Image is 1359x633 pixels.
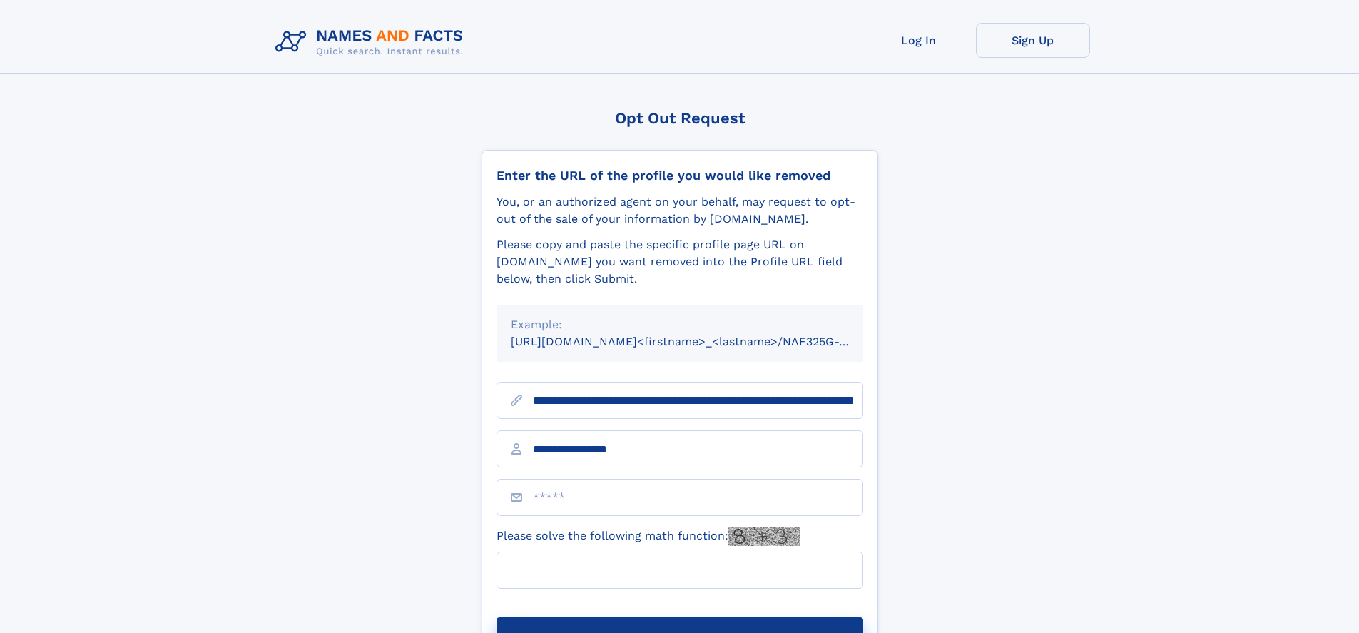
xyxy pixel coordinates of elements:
label: Please solve the following math function: [497,527,800,546]
div: Opt Out Request [482,109,878,127]
a: Log In [862,23,976,58]
div: Enter the URL of the profile you would like removed [497,168,863,183]
div: You, or an authorized agent on your behalf, may request to opt-out of the sale of your informatio... [497,193,863,228]
div: Example: [511,316,849,333]
img: Logo Names and Facts [270,23,475,61]
a: Sign Up [976,23,1090,58]
small: [URL][DOMAIN_NAME]<firstname>_<lastname>/NAF325G-xxxxxxxx [511,335,890,348]
div: Please copy and paste the specific profile page URL on [DOMAIN_NAME] you want removed into the Pr... [497,236,863,288]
